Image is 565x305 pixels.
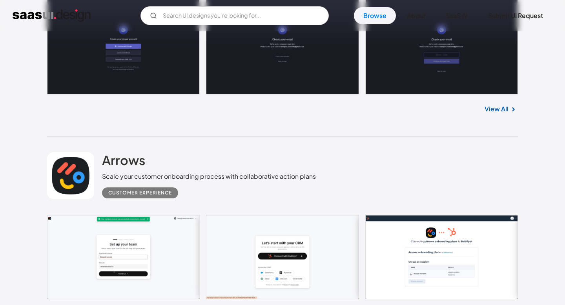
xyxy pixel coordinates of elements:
a: SaaS Ai [436,7,477,24]
form: Email Form [140,6,329,25]
a: View All [485,104,508,114]
div: Scale your customer onboarding process with collaborative action plans [102,172,316,181]
input: Search UI designs you're looking for... [140,6,329,25]
a: Arrows [102,152,145,172]
div: Customer Experience [108,188,172,198]
h2: Arrows [102,152,145,168]
a: home [13,9,91,22]
a: Browse [354,7,396,24]
a: Submit UI Request [479,7,552,24]
a: About [397,7,435,24]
